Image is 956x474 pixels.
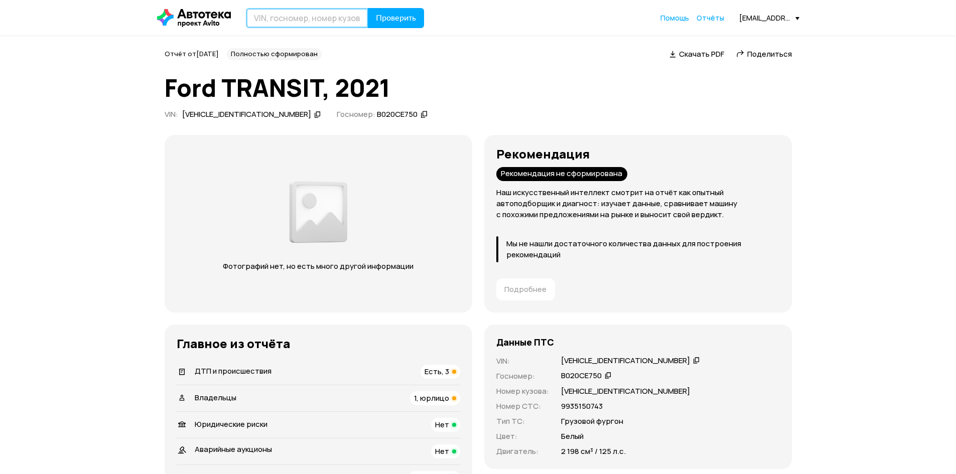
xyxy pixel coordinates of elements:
span: Отчёт от [DATE] [165,49,219,58]
span: ДТП и происшествия [195,366,271,376]
p: VIN : [496,356,549,367]
p: Двигатель : [496,446,549,457]
div: В020СЕ750 [377,109,418,120]
span: Поделиться [747,49,792,59]
p: Мы не нашли достаточного количества данных для построения рекомендаций [506,238,780,260]
span: Есть, 3 [425,366,449,377]
img: d89e54fb62fcf1f0.png [287,176,350,249]
h3: Главное из отчёта [177,337,460,351]
span: Нет [435,419,449,430]
p: 2 198 см³ / 125 л.с. [561,446,626,457]
p: [VEHICLE_IDENTIFICATION_NUMBER] [561,386,690,397]
button: Проверить [368,8,424,28]
a: Поделиться [736,49,792,59]
p: Номер СТС : [496,401,549,412]
a: Помощь [660,13,689,23]
p: Тип ТС : [496,416,549,427]
span: Юридические риски [195,419,267,429]
span: Госномер: [337,109,375,119]
span: Скачать PDF [679,49,724,59]
a: Отчёты [697,13,724,23]
h3: Рекомендация [496,147,780,161]
span: Аварийные аукционы [195,444,272,454]
span: Проверить [376,14,416,22]
p: Грузовой фургон [561,416,623,427]
h4: Данные ПТС [496,337,554,348]
div: [EMAIL_ADDRESS][DOMAIN_NAME] [739,13,799,23]
h1: Ford TRANSIT, 2021 [165,74,792,101]
div: В020СЕ750 [561,371,602,381]
p: Наш искусственный интеллект смотрит на отчёт как опытный автоподборщик и диагност: изучает данные... [496,187,780,220]
div: Полностью сформирован [227,48,322,60]
a: Скачать PDF [669,49,724,59]
p: Белый [561,431,584,442]
p: Госномер : [496,371,549,382]
p: Фотографий нет, но есть много другой информации [213,261,424,272]
p: Цвет : [496,431,549,442]
div: [VEHICLE_IDENTIFICATION_NUMBER] [561,356,690,366]
div: [VEHICLE_IDENTIFICATION_NUMBER] [182,109,311,120]
span: Владельцы [195,392,236,403]
span: VIN : [165,109,178,119]
p: 9935150743 [561,401,603,412]
input: VIN, госномер, номер кузова [246,8,368,28]
p: Номер кузова : [496,386,549,397]
span: Нет [435,446,449,456]
span: 1, юрлицо [414,393,449,403]
div: Рекомендация не сформирована [496,167,627,181]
